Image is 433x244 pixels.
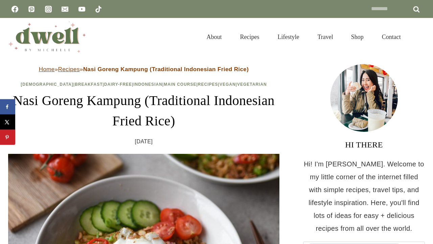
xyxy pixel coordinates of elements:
a: Main Course [164,82,196,87]
nav: Primary Navigation [197,25,410,49]
button: View Search Form [413,31,425,43]
a: About [197,25,231,49]
a: Travel [308,25,342,49]
strong: Nasi Goreng Kampung (Traditional Indonesian Fried Rice) [83,66,249,73]
a: Recipes [198,82,218,87]
span: » » [39,66,249,73]
a: Email [58,2,72,16]
a: Pinterest [25,2,38,16]
a: TikTok [92,2,105,16]
img: DWELL by michelle [8,21,86,53]
a: [DEMOGRAPHIC_DATA] [21,82,73,87]
p: Hi! I'm [PERSON_NAME]. Welcome to my little corner of the internet filled with simple recipes, tr... [303,158,425,235]
a: YouTube [75,2,89,16]
a: Breakfast [75,82,102,87]
time: [DATE] [135,137,153,147]
a: Vegetarian [237,82,267,87]
a: Recipes [231,25,268,49]
a: Contact [373,25,410,49]
h3: HI THERE [303,139,425,151]
a: Instagram [42,2,55,16]
span: | | | | | | | [21,82,267,87]
a: Facebook [8,2,22,16]
h1: Nasi Goreng Kampung (Traditional Indonesian Fried Rice) [8,90,279,131]
a: Home [39,66,55,73]
a: Shop [342,25,373,49]
a: Lifestyle [268,25,308,49]
a: Vegan [220,82,236,87]
a: Recipes [58,66,80,73]
a: Indonesian [133,82,162,87]
a: Dairy-Free [104,82,132,87]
